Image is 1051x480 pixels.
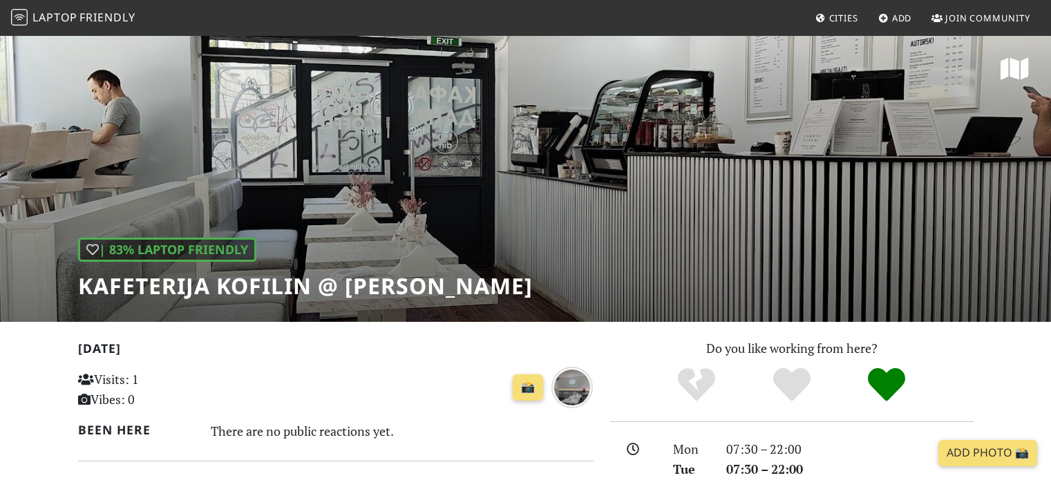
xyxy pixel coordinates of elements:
[938,440,1037,466] a: Add Photo 📸
[211,420,594,442] div: There are no public reactions yet.
[78,341,594,361] h2: [DATE]
[839,366,934,404] div: Definitely!
[744,366,840,404] div: Yes
[78,238,256,262] div: | 83% Laptop Friendly
[551,377,593,394] a: 12 months ago
[79,10,135,25] span: Friendly
[810,6,864,30] a: Cities
[829,12,858,24] span: Cities
[665,459,717,479] div: Tue
[926,6,1036,30] a: Join Community
[892,12,912,24] span: Add
[78,369,239,410] p: Visits: 1 Vibes: 0
[665,439,717,459] div: Mon
[78,273,533,299] h1: Kafeterija Kofilin @ [PERSON_NAME]
[513,374,543,401] a: 📸
[32,10,77,25] span: Laptop
[78,423,195,437] h2: Been here
[11,6,135,30] a: LaptopFriendly LaptopFriendly
[718,439,982,459] div: 07:30 – 22:00
[11,9,28,26] img: LaptopFriendly
[610,338,974,358] p: Do you like working from here?
[649,366,744,404] div: No
[945,12,1030,24] span: Join Community
[718,459,982,479] div: 07:30 – 22:00
[551,367,593,408] img: 12 months ago
[873,6,918,30] a: Add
